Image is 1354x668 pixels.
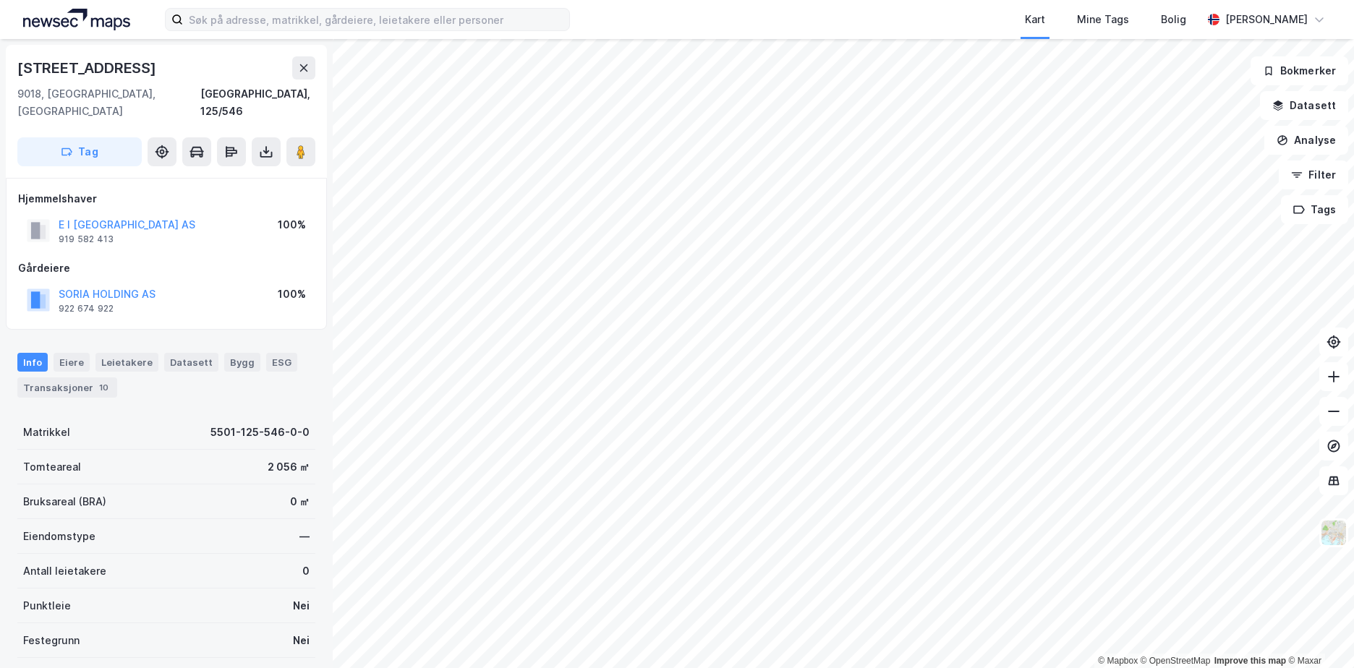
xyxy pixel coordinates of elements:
div: 100% [278,216,306,234]
button: Analyse [1264,126,1348,155]
iframe: Chat Widget [1282,599,1354,668]
img: Z [1320,519,1347,547]
div: [GEOGRAPHIC_DATA], 125/546 [200,85,315,120]
div: Antall leietakere [23,562,106,580]
a: Mapbox [1098,656,1138,666]
div: Eiere [54,353,90,372]
div: Nei [293,597,310,615]
div: Bolig [1161,11,1186,28]
div: [PERSON_NAME] [1225,11,1308,28]
div: Kart [1025,11,1045,28]
input: Søk på adresse, matrikkel, gårdeiere, leietakere eller personer [183,9,569,30]
div: Hjemmelshaver [18,190,315,207]
div: Leietakere [95,353,158,372]
div: Transaksjoner [17,377,117,398]
div: 919 582 413 [59,234,114,245]
button: Tag [17,137,142,166]
div: 9018, [GEOGRAPHIC_DATA], [GEOGRAPHIC_DATA] [17,85,200,120]
div: 922 674 922 [59,303,114,314]
div: Mine Tags [1077,11,1129,28]
div: Eiendomstype [23,528,95,545]
div: 100% [278,286,306,303]
div: Kontrollprogram for chat [1282,599,1354,668]
div: 5501-125-546-0-0 [210,424,310,441]
button: Datasett [1260,91,1348,120]
div: 0 ㎡ [290,493,310,510]
div: ESG [266,353,297,372]
div: Tomteareal [23,458,81,476]
div: 0 [302,562,310,580]
div: 10 [96,380,111,395]
div: Punktleie [23,597,71,615]
img: logo.a4113a55bc3d86da70a041830d287a7e.svg [23,9,130,30]
div: [STREET_ADDRESS] [17,56,159,80]
a: Improve this map [1214,656,1286,666]
div: Matrikkel [23,424,70,441]
div: — [299,528,310,545]
div: Datasett [164,353,218,372]
button: Bokmerker [1251,56,1348,85]
div: Info [17,353,48,372]
div: Gårdeiere [18,260,315,277]
div: Bygg [224,353,260,372]
div: Festegrunn [23,632,80,649]
button: Filter [1279,160,1348,189]
div: Nei [293,632,310,649]
a: OpenStreetMap [1141,656,1211,666]
div: Bruksareal (BRA) [23,493,106,510]
div: 2 056 ㎡ [268,458,310,476]
button: Tags [1281,195,1348,224]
